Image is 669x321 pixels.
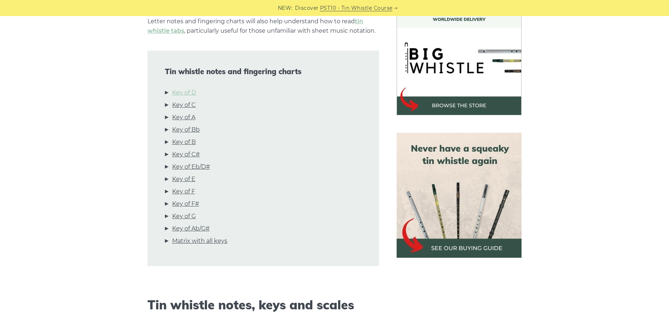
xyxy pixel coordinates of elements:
[320,4,393,12] a: PST10 - Tin Whistle Course
[165,67,362,76] span: Tin whistle notes and fingering charts
[172,174,195,184] a: Key of E
[172,137,196,147] a: Key of B
[172,187,195,196] a: Key of F
[172,236,227,246] a: Matrix with all keys
[172,199,199,209] a: Key of F#
[172,125,200,135] a: Key of Bb
[278,4,293,12] span: NEW:
[295,4,319,12] span: Discover
[172,150,200,159] a: Key of C#
[172,100,196,110] a: Key of C
[147,298,379,313] h2: Tin whistle notes, keys and scales
[172,113,195,122] a: Key of A
[172,224,210,233] a: Key of Ab/G#
[172,88,196,97] a: Key of D
[397,133,522,258] img: tin whistle buying guide
[172,162,210,172] a: Key of Eb/D#
[172,212,196,221] a: Key of G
